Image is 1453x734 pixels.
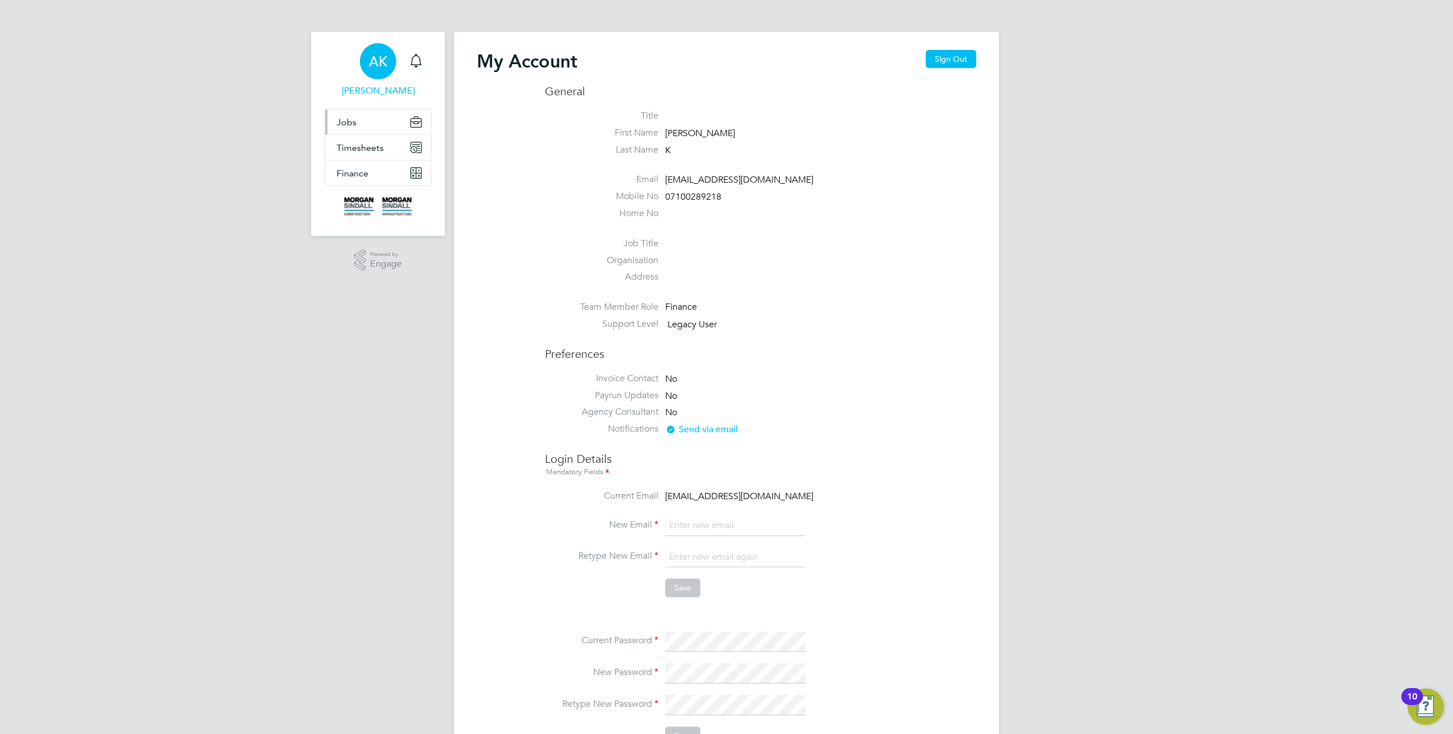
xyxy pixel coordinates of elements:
a: AK[PERSON_NAME] [325,43,431,98]
span: Alberto K [325,84,431,98]
h3: General [545,84,976,99]
span: Send via email [665,424,738,435]
label: Current Email [545,490,658,502]
div: Mandatory Fields [545,466,976,479]
span: [EMAIL_ADDRESS][DOMAIN_NAME] [665,175,813,186]
div: 10 [1407,697,1417,711]
label: Notifications [545,423,658,435]
button: Sign Out [926,50,976,68]
button: Save [665,579,700,597]
span: 07100289218 [665,191,721,203]
span: Jobs [337,117,356,128]
label: Payrun Updates [545,390,658,402]
input: Enter new email [665,516,805,536]
span: Powered by [370,250,402,259]
span: Engage [370,259,402,269]
label: Address [545,271,658,283]
label: New Email [545,519,658,531]
label: Team Member Role [545,301,658,313]
label: Job Title [545,238,658,250]
h3: Preferences [545,335,976,361]
label: Last Name [545,144,658,156]
span: No [665,373,677,385]
span: Timesheets [337,142,384,153]
label: Organisation [545,255,658,267]
div: Finance [665,301,773,313]
span: Finance [337,168,368,179]
label: First Name [545,127,658,139]
h2: My Account [477,50,577,73]
nav: Main navigation [311,32,445,236]
h3: Login Details [545,440,976,479]
a: Go to home page [325,197,431,216]
button: Timesheets [325,135,431,160]
label: New Password [545,666,658,678]
label: Home No [545,208,658,220]
a: Powered byEngage [354,250,402,271]
span: AK [369,54,388,69]
input: Enter new email again [665,547,805,568]
label: Mobile No [545,191,658,203]
span: Legacy User [667,319,717,330]
button: Jobs [325,109,431,134]
span: No [665,407,677,419]
span: [EMAIL_ADDRESS][DOMAIN_NAME] [665,491,813,502]
label: Email [545,174,658,185]
span: [PERSON_NAME] [665,128,735,139]
label: Support Level [545,318,658,330]
label: Agency Consultant [545,406,658,418]
label: Invoice Contact [545,373,658,385]
span: K [665,145,671,156]
label: Current Password [545,635,658,647]
label: Retype New Password [545,698,658,710]
button: Open Resource Center, 10 new notifications [1408,689,1444,725]
span: No [665,390,677,402]
button: Finance [325,161,431,185]
label: Retype New Email [545,550,658,562]
img: morgansindall-logo-retina.png [344,197,412,216]
label: Title [545,110,658,122]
